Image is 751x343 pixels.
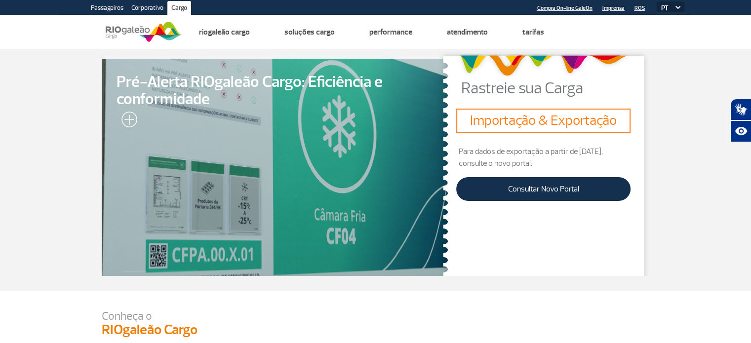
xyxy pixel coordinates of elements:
[460,113,627,129] h3: Importação & Exportação
[117,112,137,131] img: leia-mais
[369,27,412,37] a: Performance
[102,310,650,322] p: Conheça o
[461,80,650,96] p: Rastreie sua Carga
[456,146,631,169] p: Para dados de exportação a partir de [DATE], consulte o novo portal:
[102,322,650,339] h3: RIOgaleão Cargo
[730,120,751,142] button: Abrir recursos assistivos.
[127,1,167,17] a: Corporativo
[602,5,625,11] a: Imprensa
[199,27,250,37] a: Riogaleão Cargo
[522,27,544,37] a: Tarifas
[102,59,448,276] a: Pré-Alerta RIOgaleão Cargo: Eficiência e conformidade
[634,5,645,11] a: RQS
[117,74,434,108] span: Pré-Alerta RIOgaleão Cargo: Eficiência e conformidade
[447,27,488,37] a: Atendimento
[284,27,335,37] a: Soluções Cargo
[456,50,631,80] img: grafismo
[730,99,751,120] button: Abrir tradutor de língua de sinais.
[87,1,127,17] a: Passageiros
[730,99,751,142] div: Plugin de acessibilidade da Hand Talk.
[456,177,631,201] a: Consultar Novo Portal
[167,1,191,17] a: Cargo
[537,5,593,11] a: Compra On-line GaleOn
